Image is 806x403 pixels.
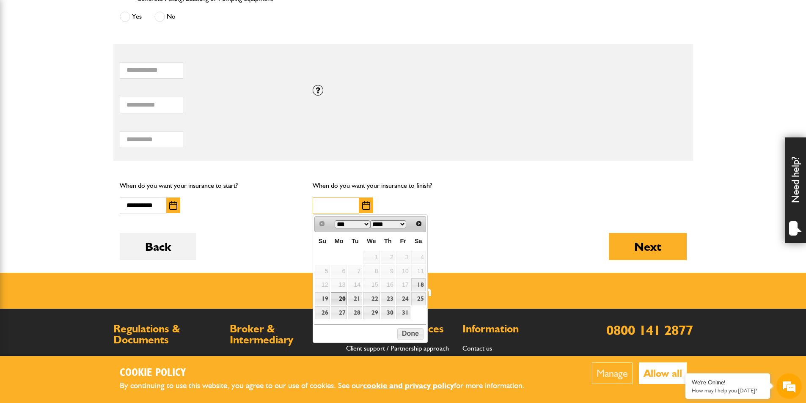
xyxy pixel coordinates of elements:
div: We're Online! [692,379,764,386]
a: 29 [363,306,380,319]
input: Enter your email address [11,103,154,122]
a: Contact us [462,344,492,352]
label: No [154,11,176,22]
a: FCA authorisation [113,355,163,363]
button: Done [397,328,423,340]
button: Manage [592,362,633,384]
a: 31 [396,306,410,319]
a: 0800 141 2877 [606,322,693,338]
span: Wednesday [367,238,376,244]
em: Start Chat [115,260,154,272]
a: cookie and privacy policy [363,381,454,390]
button: Next [609,233,687,260]
input: Enter your last name [11,78,154,97]
p: When do you want your insurance to finish? [313,180,493,191]
a: 23 [381,292,395,305]
span: Saturday [415,238,422,244]
span: Tuesday [352,238,359,244]
img: Choose date [169,201,177,210]
a: 19 [315,292,330,305]
span: Monday [335,238,344,244]
input: Enter your phone number [11,128,154,147]
h2: Cookie Policy [120,367,539,380]
span: Next [415,220,422,227]
span: Sunday [319,238,326,244]
a: 25 [411,292,426,305]
button: Allow all [639,362,687,384]
h2: Regulations & Documents [113,323,221,345]
textarea: Type your message and hit 'Enter' [11,153,154,253]
a: Client support / Partnership approach [346,344,449,352]
p: When do you want your insurance to start? [120,180,300,191]
img: d_20077148190_company_1631870298795_20077148190 [14,47,36,59]
div: Need help? [785,137,806,243]
div: Chat with us now [44,47,142,58]
a: 27 [331,306,347,319]
h2: Information [462,323,570,334]
span: Thursday [384,238,392,244]
h2: Broker & Intermediary [230,323,338,345]
a: 30 [381,306,395,319]
a: Careers [462,355,484,363]
a: 24 [396,292,410,305]
a: 22 [363,292,380,305]
div: Minimize live chat window [139,4,159,25]
a: 20 [331,292,347,305]
p: By continuing to use this website, you agree to our use of cookies. See our for more information. [120,379,539,392]
img: Choose date [362,201,370,210]
span: Friday [400,238,406,244]
a: 18 [411,278,426,291]
a: 28 [348,306,362,319]
button: Back [120,233,196,260]
a: Next [413,217,425,230]
p: How may I help you today? [692,387,764,394]
label: Yes [120,11,142,22]
a: 26 [315,306,330,319]
a: 21 [348,292,362,305]
a: JCB Wholesale Division [230,355,295,363]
